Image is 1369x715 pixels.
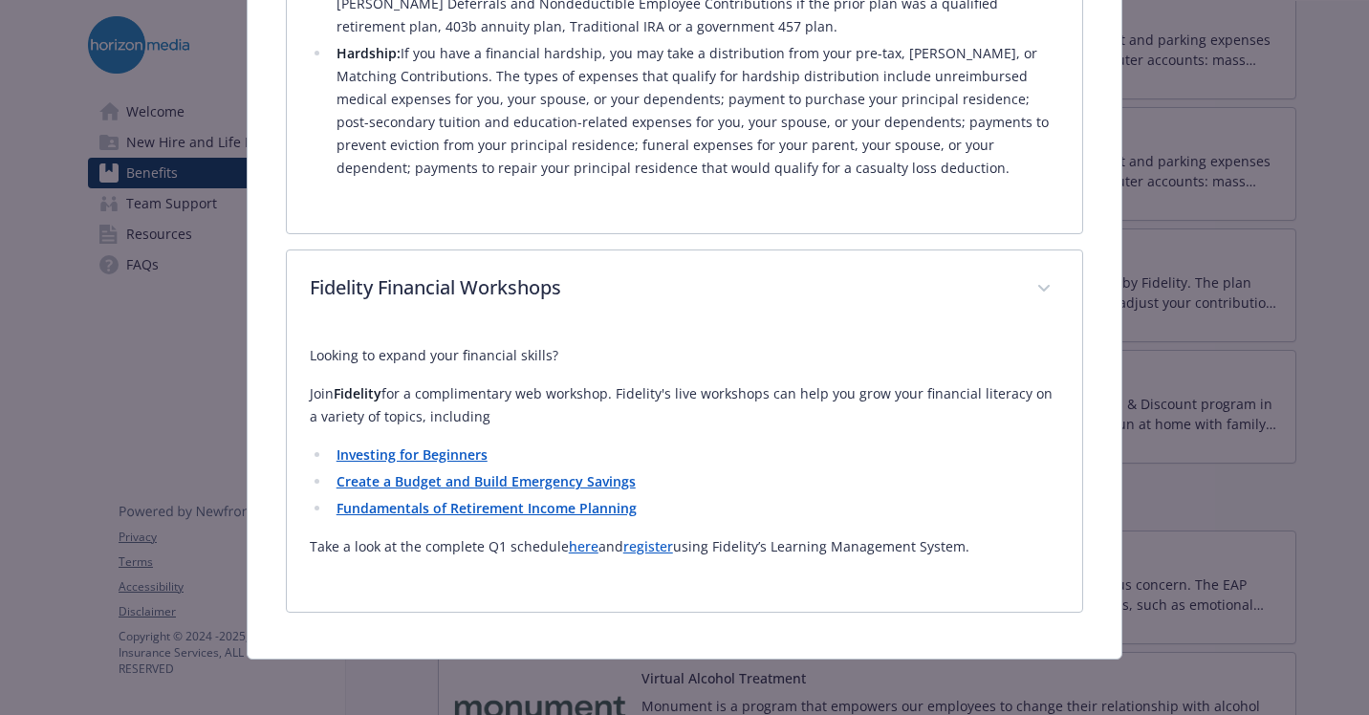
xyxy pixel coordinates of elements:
[331,42,1059,180] li: If you have a financial hardship, you may take a distribution from your pre-tax, [PERSON_NAME], o...
[569,537,598,555] a: here
[287,250,1082,329] div: Fidelity Financial Workshops
[310,382,1059,428] p: Join for a complimentary web workshop. Fidelity's live workshops can help you grow your financial...
[337,499,637,517] a: Fundamentals of Retirement Income Planning
[334,384,381,402] strong: Fidelity
[337,472,636,490] a: Create a Budget and Build Emergency Savings
[623,537,673,555] a: register
[337,44,401,62] strong: Hardship:
[310,273,1013,302] p: Fidelity Financial Workshops
[337,445,488,464] a: Investing for Beginners
[287,329,1082,612] div: Fidelity Financial Workshops
[310,344,1059,367] p: Looking to expand your financial skills?
[310,535,1059,558] p: Take a look at the complete Q1 schedule and using Fidelity’s Learning Management System.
